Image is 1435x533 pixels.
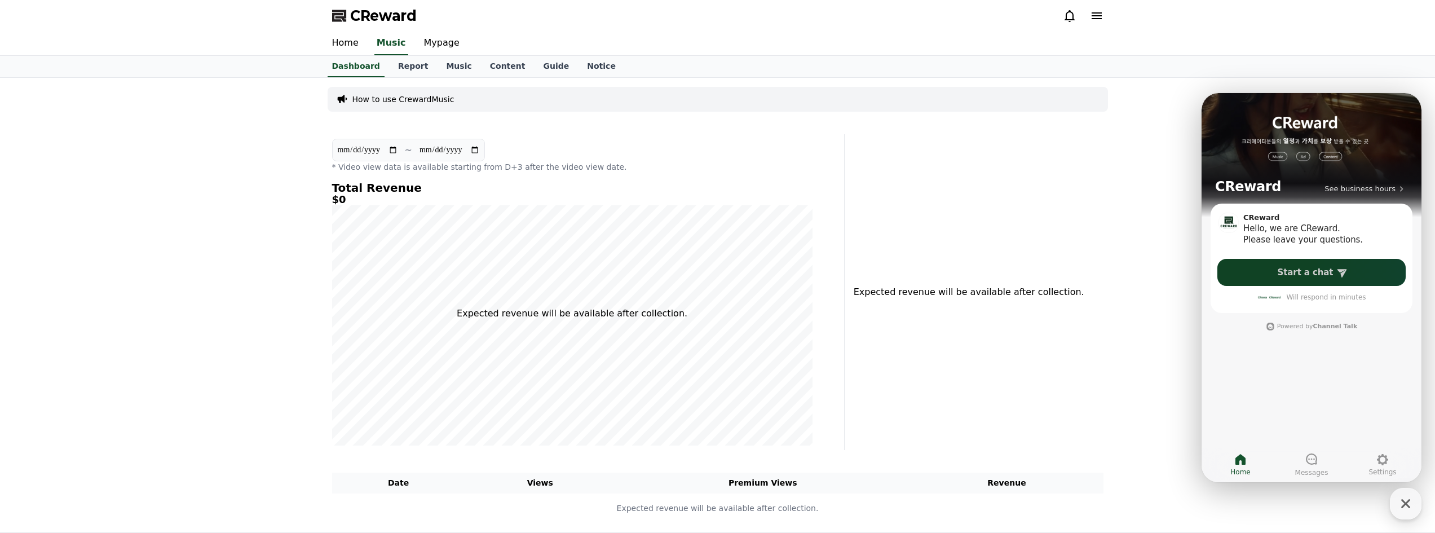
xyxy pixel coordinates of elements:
[333,503,1103,514] p: Expected revenue will be available after collection.
[1202,93,1421,482] iframe: Channel chat
[374,32,408,55] a: Music
[415,32,469,55] a: Mypage
[352,94,454,105] a: How to use CrewardMusic
[405,143,412,157] p: ~
[332,473,465,494] th: Date
[332,194,813,205] h5: $0
[465,473,615,494] th: Views
[534,56,578,77] a: Guide
[332,7,417,25] a: CReward
[615,473,911,494] th: Premium Views
[389,56,438,77] a: Report
[481,56,535,77] a: Content
[911,473,1103,494] th: Revenue
[854,285,1078,299] p: Expected revenue will be available after collection.
[437,56,480,77] a: Music
[323,32,368,55] a: Home
[332,161,813,173] p: * Video view data is available starting from D+3 after the video view date.
[332,182,813,194] h4: Total Revenue
[350,7,417,25] span: CReward
[578,56,625,77] a: Notice
[328,56,385,77] a: Dashboard
[457,307,687,320] p: Expected revenue will be available after collection.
